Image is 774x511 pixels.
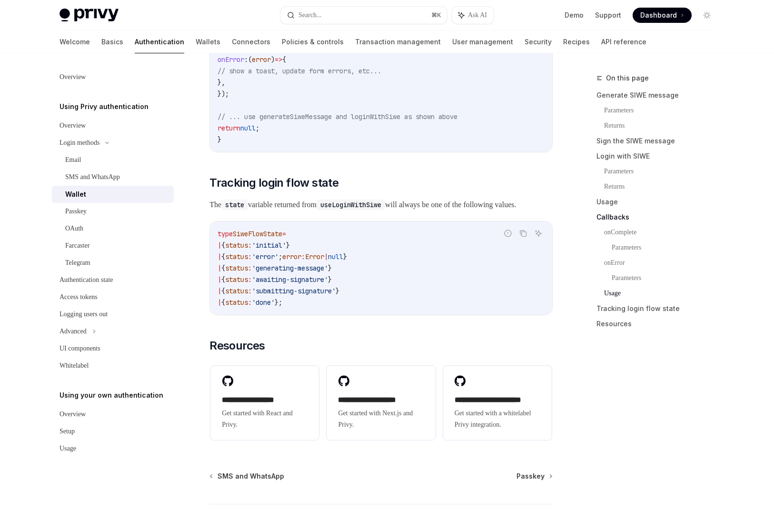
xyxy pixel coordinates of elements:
a: Email [52,151,174,169]
span: Get started with React and Privy. [222,408,308,431]
span: 'error' [252,252,278,261]
a: Passkey [52,203,174,220]
a: Returns [604,179,722,194]
a: Login with SIWE [596,149,722,164]
a: API reference [601,30,646,53]
a: Overview [52,406,174,423]
a: Support [595,10,621,20]
span: Get started with Next.js and Privy. [338,408,424,431]
h5: Using your own authentication [60,390,163,401]
a: SMS and WhatsApp [52,169,174,186]
a: Returns [604,118,722,133]
a: onComplete [604,225,722,240]
div: Passkey [65,206,87,217]
span: { [221,252,225,261]
span: Tracking login flow state [209,175,338,190]
div: Overview [60,120,86,131]
span: status [225,241,248,250]
a: Usage [604,286,722,301]
span: { [221,264,225,272]
div: Search... [298,10,322,21]
div: Advanced [60,326,87,337]
span: { [282,55,286,64]
span: Passkey [516,471,545,481]
a: Access tokens [52,289,174,306]
span: ) [271,55,275,64]
span: } [343,252,347,261]
a: UI components [52,340,174,357]
button: Search...⌘K [280,7,447,24]
a: Wallets [196,30,220,53]
span: { [221,241,225,250]
span: The variable returned from will always be one of the following values. [209,198,553,211]
span: status [225,287,248,295]
span: { [221,287,225,295]
a: Policies & controls [282,30,344,53]
a: Parameters [612,271,722,286]
a: Whitelabel [52,357,174,374]
button: Ask AI [532,227,545,240]
div: SMS and WhatsApp [65,171,120,183]
a: OAuth [52,220,174,237]
a: Authentication [135,30,184,53]
button: Toggle dark mode [699,8,714,23]
a: Logging users out [52,306,174,323]
a: Welcome [60,30,90,53]
span: => [275,55,282,64]
span: ⌘ K [431,11,441,19]
a: Resources [596,316,722,331]
span: 'generating-message' [252,264,328,272]
a: Recipes [563,30,590,53]
div: Overview [60,71,86,83]
a: SMS and WhatsApp [210,471,284,481]
span: status [225,298,248,307]
a: Usage [52,440,174,457]
span: : [248,287,252,295]
span: } [286,241,290,250]
span: }; [275,298,282,307]
code: useLoginWithSiwe [317,200,385,210]
button: Copy the contents from the code block [517,227,529,240]
span: }); [218,90,229,98]
a: Setup [52,423,174,440]
img: light logo [60,9,119,22]
span: { [221,275,225,284]
span: ; [278,252,282,261]
span: 'submitting-signature' [252,287,336,295]
a: Connectors [232,30,270,53]
a: Usage [596,194,722,210]
span: | [218,241,221,250]
span: } [328,275,332,284]
span: : [248,264,252,272]
a: Parameters [604,164,722,179]
span: ; [256,124,259,132]
span: { [221,298,225,307]
span: error [282,252,301,261]
div: UI components [60,343,100,354]
a: Dashboard [633,8,692,23]
span: } [336,287,339,295]
div: Wallet [65,189,86,200]
a: Transaction management [355,30,441,53]
span: 'done' [252,298,275,307]
span: : [301,252,305,261]
span: SMS and WhatsApp [218,471,284,481]
div: Setup [60,426,75,437]
span: status [225,264,248,272]
span: = [282,230,286,238]
span: Ask AI [468,10,487,20]
a: Overview [52,69,174,86]
button: Report incorrect code [502,227,514,240]
a: Generate SIWE message [596,88,722,103]
div: Access tokens [60,291,98,303]
div: Farcaster [65,240,89,251]
span: null [328,252,343,261]
div: Whitelabel [60,360,89,371]
div: Usage [60,443,76,454]
a: User management [452,30,513,53]
span: : [248,275,252,284]
a: Authentication state [52,271,174,289]
button: Ask AI [452,7,494,24]
span: 'initial' [252,241,286,250]
span: // ... use generateSiweMessage and loginWithSiwe as shown above [218,112,457,121]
